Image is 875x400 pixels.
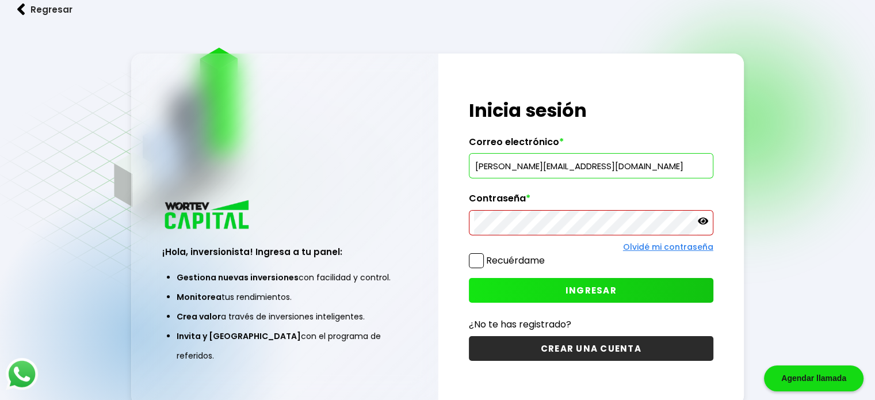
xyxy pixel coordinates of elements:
span: INGRESAR [565,284,617,296]
button: INGRESAR [469,278,713,303]
li: con el programa de referidos. [177,326,392,365]
img: logos_whatsapp-icon.242b2217.svg [6,358,38,390]
h1: Inicia sesión [469,97,713,124]
p: ¿No te has registrado? [469,317,713,332]
img: flecha izquierda [17,3,25,16]
label: Contraseña [469,193,713,210]
span: Gestiona nuevas inversiones [177,272,299,283]
li: con facilidad y control. [177,268,392,287]
span: Invita y [GEOGRAPHIC_DATA] [177,330,301,342]
a: ¿No te has registrado?CREAR UNA CUENTA [469,317,713,361]
h3: ¡Hola, inversionista! Ingresa a tu panel: [162,245,407,258]
a: Olvidé mi contraseña [623,241,713,253]
label: Recuérdame [486,254,545,267]
span: Crea valor [177,311,221,322]
span: Monitorea [177,291,221,303]
img: logo_wortev_capital [162,199,253,233]
li: tus rendimientos. [177,287,392,307]
label: Correo electrónico [469,136,713,154]
div: Agendar llamada [764,365,863,391]
input: hola@wortev.capital [474,154,708,178]
li: a través de inversiones inteligentes. [177,307,392,326]
button: CREAR UNA CUENTA [469,336,713,361]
